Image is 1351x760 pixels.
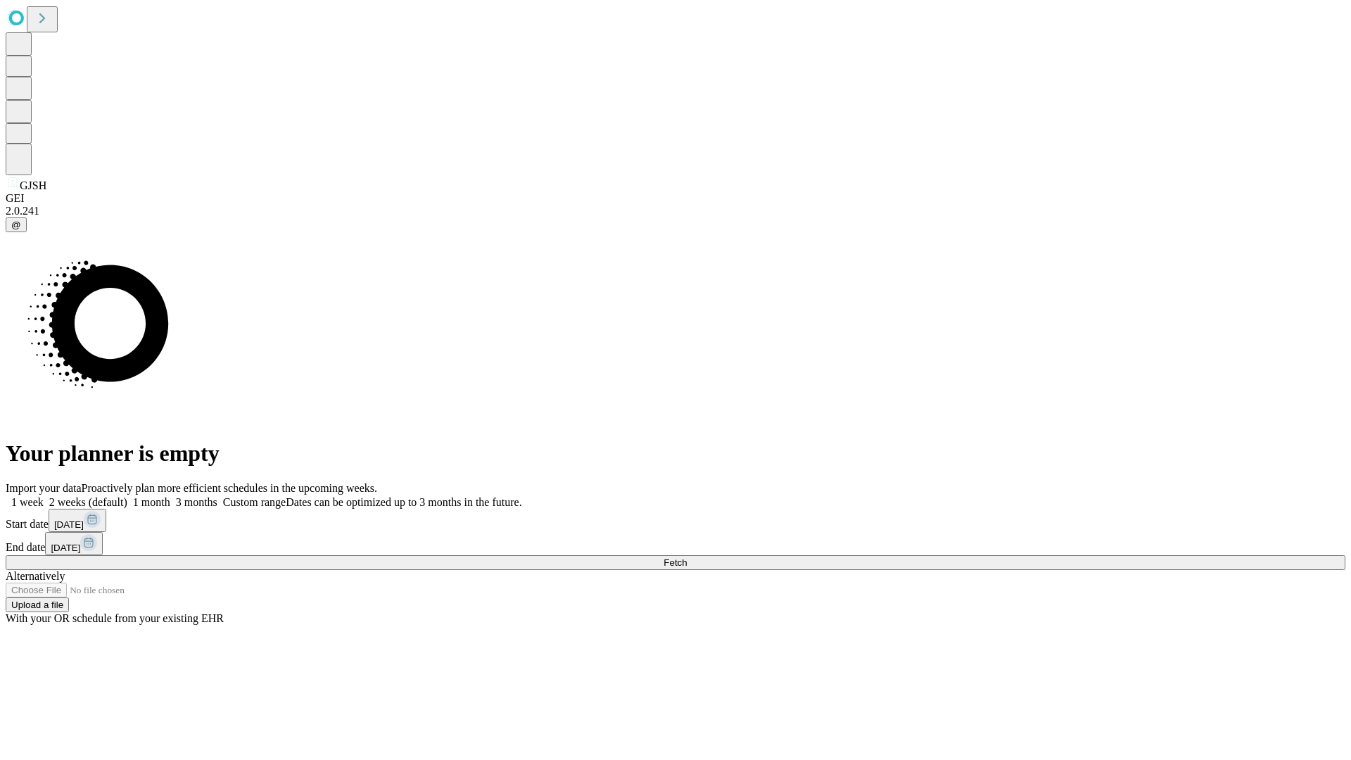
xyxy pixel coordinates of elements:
span: Proactively plan more efficient schedules in the upcoming weeks. [82,482,377,494]
div: End date [6,532,1345,555]
span: 2 weeks (default) [49,496,127,508]
span: @ [11,220,21,230]
button: Upload a file [6,597,69,612]
button: @ [6,217,27,232]
span: Import your data [6,482,82,494]
span: 1 month [133,496,170,508]
span: With your OR schedule from your existing EHR [6,612,224,624]
button: [DATE] [49,509,106,532]
span: [DATE] [54,519,84,530]
span: Dates can be optimized up to 3 months in the future. [286,496,521,508]
button: Fetch [6,555,1345,570]
div: 2.0.241 [6,205,1345,217]
span: Alternatively [6,570,65,582]
span: GJSH [20,179,46,191]
div: Start date [6,509,1345,532]
button: [DATE] [45,532,103,555]
span: Custom range [223,496,286,508]
span: 3 months [176,496,217,508]
div: GEI [6,192,1345,205]
span: [DATE] [51,543,80,553]
span: Fetch [664,557,687,568]
span: 1 week [11,496,44,508]
h1: Your planner is empty [6,441,1345,467]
